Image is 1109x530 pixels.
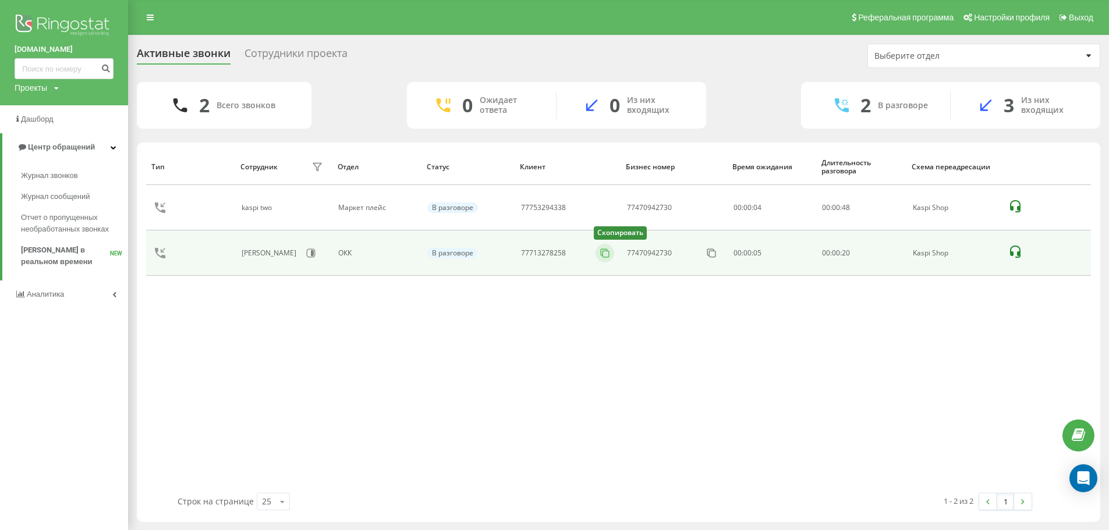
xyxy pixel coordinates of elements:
[262,496,271,507] div: 25
[821,159,901,176] div: Длительность разговора
[21,115,54,123] span: Дашборд
[1069,13,1093,22] span: Выход
[734,249,810,257] div: 00:00:05
[822,204,850,212] div: : :
[822,248,830,258] span: 00
[842,202,850,212] span: 48
[874,51,1014,61] div: Выберите отдел
[240,163,278,171] div: Сотрудник
[178,496,254,507] span: Строк на странице
[21,191,90,202] span: Журнал сообщений
[627,204,672,212] div: 77470942730
[21,165,128,186] a: Журнал звонков
[822,202,830,212] span: 00
[610,94,620,116] div: 0
[427,163,509,171] div: Статус
[878,101,928,111] div: В разговоре
[974,13,1050,22] span: Настройки профиля
[151,163,229,171] div: Тип
[732,163,810,171] div: Время ожидания
[462,94,473,116] div: 0
[245,47,348,65] div: Сотрудники проекта
[832,248,840,258] span: 00
[338,204,414,212] div: Маркет плейс
[997,493,1014,510] a: 1
[913,204,995,212] div: Kaspi Shop
[944,495,973,507] div: 1 - 2 из 2
[860,94,871,116] div: 2
[913,249,995,257] div: Kaspi Shop
[338,163,416,171] div: Отдел
[21,186,128,207] a: Журнал сообщений
[521,249,566,257] div: 77713278258
[832,202,840,212] span: 00
[242,249,299,257] div: [PERSON_NAME]
[15,82,47,94] div: Проекты
[858,13,954,22] span: Реферальная программа
[199,94,210,116] div: 2
[1021,95,1083,115] div: Из них входящих
[1004,94,1014,116] div: 3
[912,163,996,171] div: Схема переадресации
[626,163,721,171] div: Бизнес номер
[2,133,128,161] a: Центр обращений
[21,170,78,182] span: Журнал звонков
[27,290,64,298] span: Аналитика
[734,204,810,212] div: 00:00:04
[15,12,114,41] img: Ringostat logo
[480,95,538,115] div: Ожидает ответа
[520,163,615,171] div: Клиент
[15,44,114,55] a: [DOMAIN_NAME]
[822,249,850,257] div: : :
[21,207,128,240] a: Отчет о пропущенных необработанных звонках
[15,58,114,79] input: Поиск по номеру
[21,244,110,268] span: [PERSON_NAME] в реальном времени
[21,212,122,235] span: Отчет о пропущенных необработанных звонках
[427,248,478,258] div: В разговоре
[28,143,95,151] span: Центр обращений
[21,240,128,272] a: [PERSON_NAME] в реальном времениNEW
[627,249,672,257] div: 77470942730
[137,47,231,65] div: Активные звонки
[842,248,850,258] span: 20
[338,249,414,257] div: ОКК
[242,204,275,212] div: kaspi two
[217,101,275,111] div: Всего звонков
[427,202,478,213] div: В разговоре
[521,204,566,212] div: 77753294338
[1069,464,1097,492] div: Open Intercom Messenger
[594,226,647,240] div: Скопировать
[627,95,689,115] div: Из них входящих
